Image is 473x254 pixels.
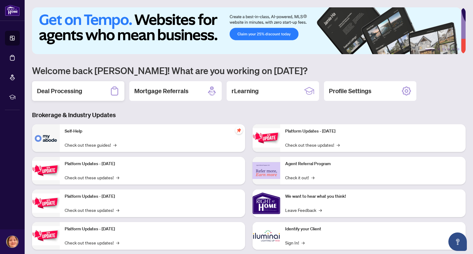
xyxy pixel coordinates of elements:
p: Identify your Client [285,226,461,232]
p: Self-Help [65,128,240,135]
button: 2 [437,48,440,50]
span: → [301,239,305,246]
span: → [113,141,116,148]
img: Profile Icon [6,236,18,248]
img: Identify your Client [253,222,280,250]
a: Check out these updates!→ [285,141,340,148]
img: Platform Updates - July 8, 2025 [32,226,60,245]
h2: Deal Processing [37,87,82,95]
p: We want to hear what you think! [285,193,461,200]
h1: Welcome back [PERSON_NAME]! What are you working on [DATE]? [32,65,466,76]
span: → [311,174,314,181]
img: Platform Updates - July 21, 2025 [32,193,60,213]
button: 5 [452,48,455,50]
p: Platform Updates - [DATE] [65,226,240,232]
span: → [319,207,322,213]
span: → [337,141,340,148]
p: Platform Updates - [DATE] [285,128,461,135]
h2: Profile Settings [329,87,371,95]
img: We want to hear what you think! [253,189,280,217]
a: Sign In!→ [285,239,305,246]
a: Check out these updates!→ [65,207,119,213]
button: 1 [425,48,435,50]
button: 4 [447,48,450,50]
h2: Mortgage Referrals [134,87,188,95]
a: Check out these updates!→ [65,174,119,181]
a: Leave Feedback→ [285,207,322,213]
p: Platform Updates - [DATE] [65,161,240,167]
a: Check out these guides!→ [65,141,116,148]
img: Self-Help [32,124,60,152]
a: Check out these updates!→ [65,239,119,246]
span: → [116,207,119,213]
p: Platform Updates - [DATE] [65,193,240,200]
img: logo [5,5,20,16]
img: Platform Updates - June 23, 2025 [253,128,280,148]
h2: rLearning [232,87,259,95]
img: Platform Updates - September 16, 2025 [32,161,60,180]
img: Slide 0 [32,7,461,54]
img: Agent Referral Program [253,162,280,179]
a: Check it out!→ [285,174,314,181]
h3: Brokerage & Industry Updates [32,111,466,119]
p: Agent Referral Program [285,161,461,167]
span: → [116,239,119,246]
button: 6 [457,48,459,50]
button: Open asap [448,232,467,251]
span: pushpin [235,127,243,134]
button: 3 [442,48,445,50]
span: → [116,174,119,181]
